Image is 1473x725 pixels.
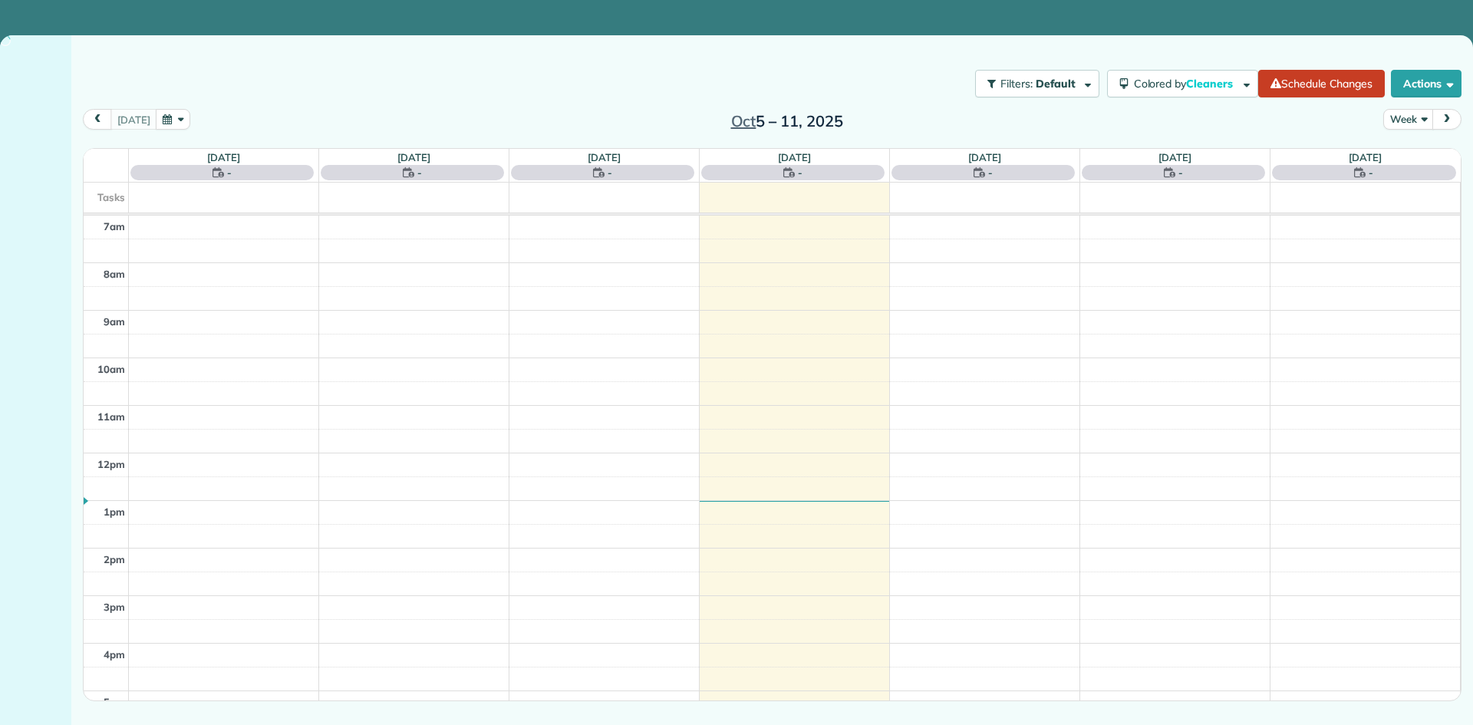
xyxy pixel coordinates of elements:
[1369,165,1373,180] span: -
[104,553,125,565] span: 2pm
[104,506,125,518] span: 1pm
[1036,77,1076,91] span: Default
[798,165,802,180] span: -
[97,410,125,423] span: 11am
[104,268,125,280] span: 8am
[110,109,157,130] button: [DATE]
[1383,109,1433,130] button: Week
[97,458,125,470] span: 12pm
[104,696,125,708] span: 5pm
[1258,70,1385,97] a: Schedule Changes
[1186,77,1235,91] span: Cleaners
[397,151,430,163] a: [DATE]
[207,151,240,163] a: [DATE]
[417,165,422,180] span: -
[104,601,125,613] span: 3pm
[97,191,125,203] span: Tasks
[83,109,112,130] button: prev
[104,220,125,232] span: 7am
[104,648,125,661] span: 4pm
[227,165,232,180] span: -
[608,165,612,180] span: -
[967,70,1099,97] a: Filters: Default
[731,111,756,130] span: Oct
[1432,109,1461,130] button: next
[968,151,1001,163] a: [DATE]
[691,113,883,130] h2: 5 – 11, 2025
[1000,77,1033,91] span: Filters:
[588,151,621,163] a: [DATE]
[975,70,1099,97] button: Filters: Default
[778,151,811,163] a: [DATE]
[1158,151,1191,163] a: [DATE]
[97,363,125,375] span: 10am
[1391,70,1461,97] button: Actions
[1178,165,1183,180] span: -
[1134,77,1238,91] span: Colored by
[1349,151,1382,163] a: [DATE]
[104,315,125,328] span: 9am
[988,165,993,180] span: -
[1107,70,1258,97] button: Colored byCleaners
